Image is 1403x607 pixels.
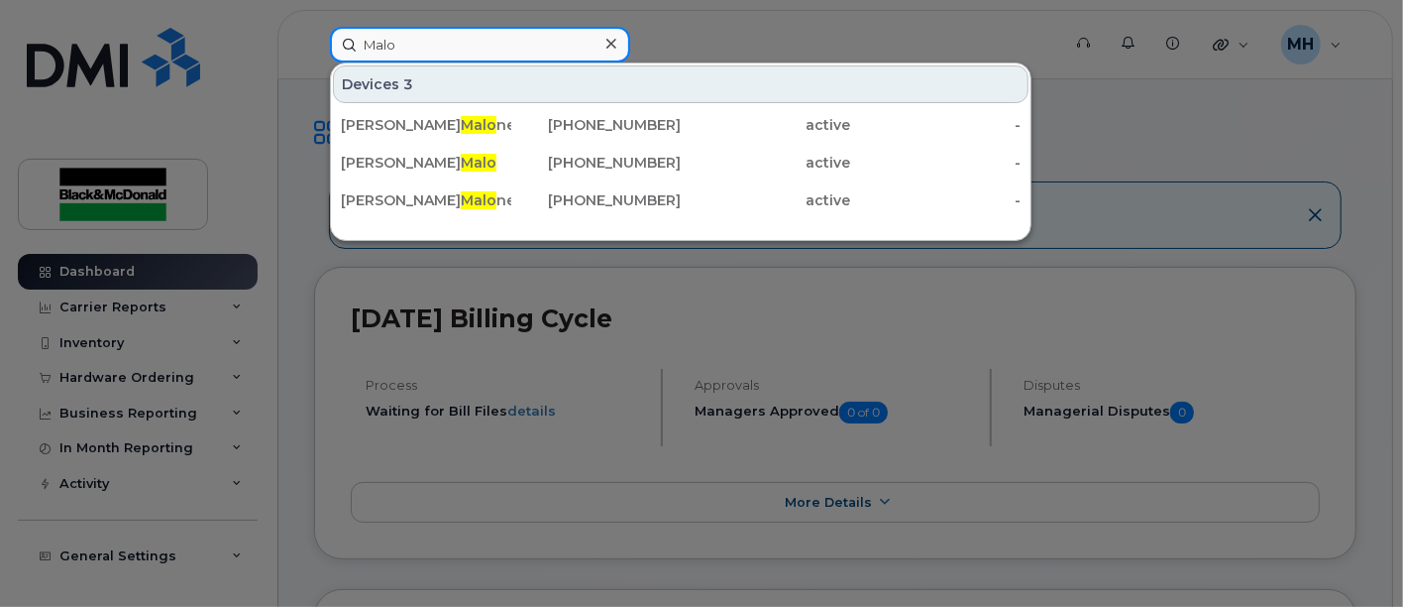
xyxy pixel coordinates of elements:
[341,190,511,210] div: [PERSON_NAME] ne
[341,115,511,135] div: [PERSON_NAME] ne
[341,153,511,173] div: [PERSON_NAME]
[461,154,496,172] span: Malo
[333,65,1028,103] div: Devices
[681,190,851,210] div: active
[851,153,1022,173] div: -
[511,153,682,173] div: [PHONE_NUMBER]
[333,107,1028,143] a: [PERSON_NAME]Malone[PHONE_NUMBER]active-
[511,190,682,210] div: [PHONE_NUMBER]
[851,190,1022,210] div: -
[681,153,851,173] div: active
[403,74,413,94] span: 3
[851,115,1022,135] div: -
[461,191,496,209] span: Malo
[511,115,682,135] div: [PHONE_NUMBER]
[333,145,1028,181] a: [PERSON_NAME]Malo[PHONE_NUMBER]active-
[333,182,1028,218] a: [PERSON_NAME]Malone[PHONE_NUMBER]active-
[681,115,851,135] div: active
[461,116,496,134] span: Malo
